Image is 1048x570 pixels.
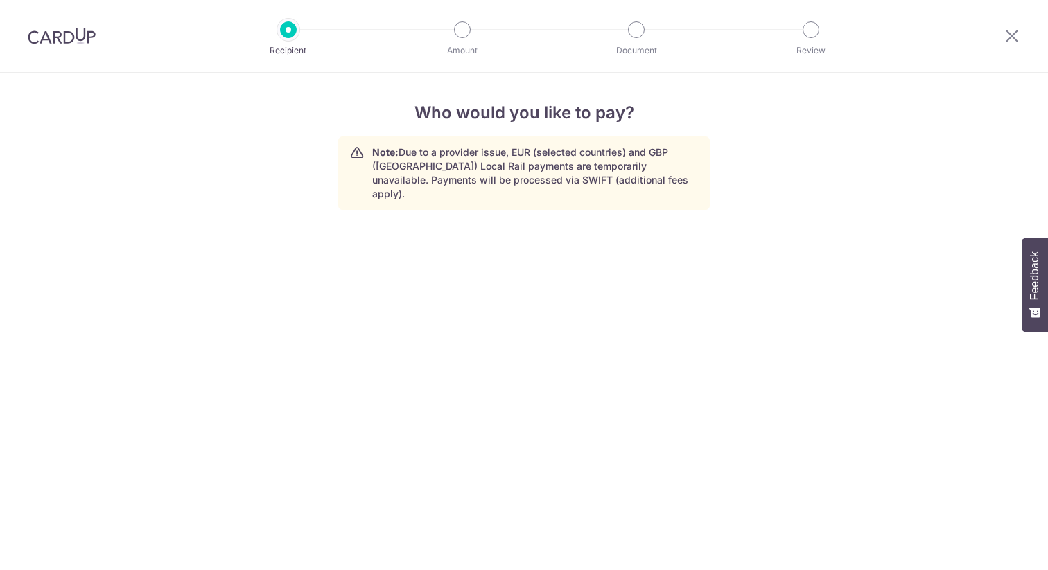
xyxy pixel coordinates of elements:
[338,100,710,125] h4: Who would you like to pay?
[237,44,340,57] p: Recipient
[1029,251,1041,300] span: Feedback
[372,146,399,158] strong: Note:
[1022,238,1048,332] button: Feedback - Show survey
[760,44,862,57] p: Review
[28,28,96,44] img: CardUp
[411,44,514,57] p: Amount
[585,44,688,57] p: Document
[372,145,698,201] p: Due to a provider issue, EUR (selected countries) and GBP ([GEOGRAPHIC_DATA]) Local Rail payments...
